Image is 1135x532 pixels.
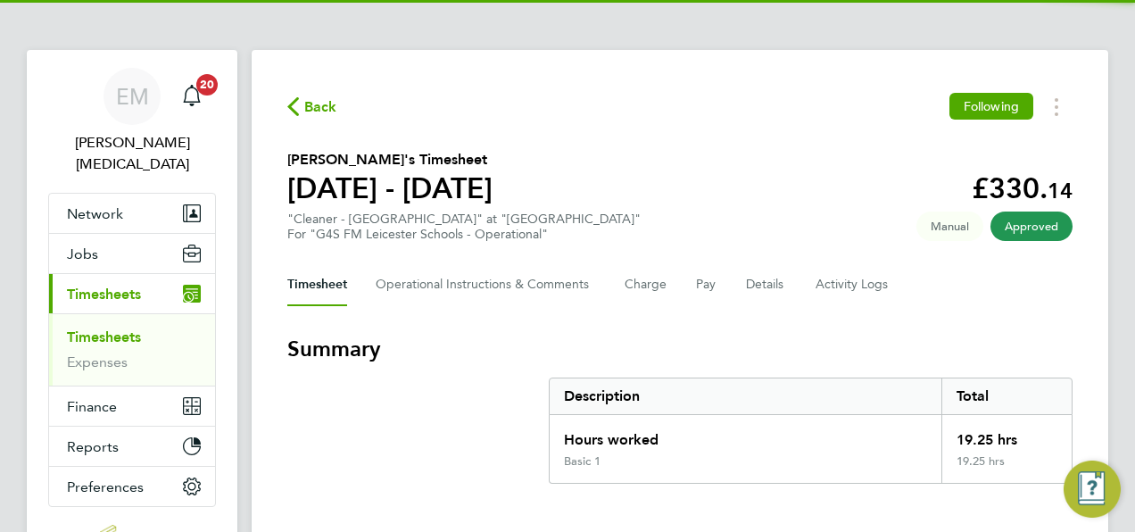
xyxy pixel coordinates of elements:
[550,415,941,454] div: Hours worked
[287,212,641,242] div: "Cleaner - [GEOGRAPHIC_DATA]" at "[GEOGRAPHIC_DATA]"
[1040,93,1073,121] button: Timesheets Menu
[990,212,1073,241] span: This timesheet has been approved.
[1048,178,1073,204] span: 14
[49,234,215,273] button: Jobs
[964,98,1019,114] span: Following
[549,378,1073,484] div: Summary
[49,467,215,506] button: Preferences
[972,171,1073,205] app-decimal: £330.
[304,96,337,118] span: Back
[49,274,215,313] button: Timesheets
[67,353,128,370] a: Expenses
[287,96,337,118] button: Back
[116,85,149,108] span: EM
[67,328,141,345] a: Timesheets
[287,263,347,306] button: Timesheet
[49,194,215,233] button: Network
[916,212,983,241] span: This timesheet was manually created.
[376,263,596,306] button: Operational Instructions & Comments
[67,286,141,303] span: Timesheets
[564,454,601,469] div: Basic 1
[67,438,119,455] span: Reports
[48,68,216,175] a: EM[PERSON_NAME][MEDICAL_DATA]
[941,454,1072,483] div: 19.25 hrs
[287,149,493,170] h2: [PERSON_NAME]'s Timesheet
[287,335,1073,363] h3: Summary
[67,245,98,262] span: Jobs
[550,378,941,414] div: Description
[1064,461,1121,518] button: Engage Resource Center
[941,378,1072,414] div: Total
[941,415,1072,454] div: 19.25 hrs
[746,263,787,306] button: Details
[67,478,144,495] span: Preferences
[696,263,717,306] button: Pay
[949,93,1033,120] button: Following
[48,132,216,175] span: Ella Muse
[625,263,667,306] button: Charge
[196,74,218,96] span: 20
[49,313,215,386] div: Timesheets
[49,387,215,426] button: Finance
[174,68,210,125] a: 20
[67,205,123,222] span: Network
[287,227,641,242] div: For "G4S FM Leicester Schools - Operational"
[287,170,493,206] h1: [DATE] - [DATE]
[49,427,215,466] button: Reports
[67,398,117,415] span: Finance
[816,263,891,306] button: Activity Logs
